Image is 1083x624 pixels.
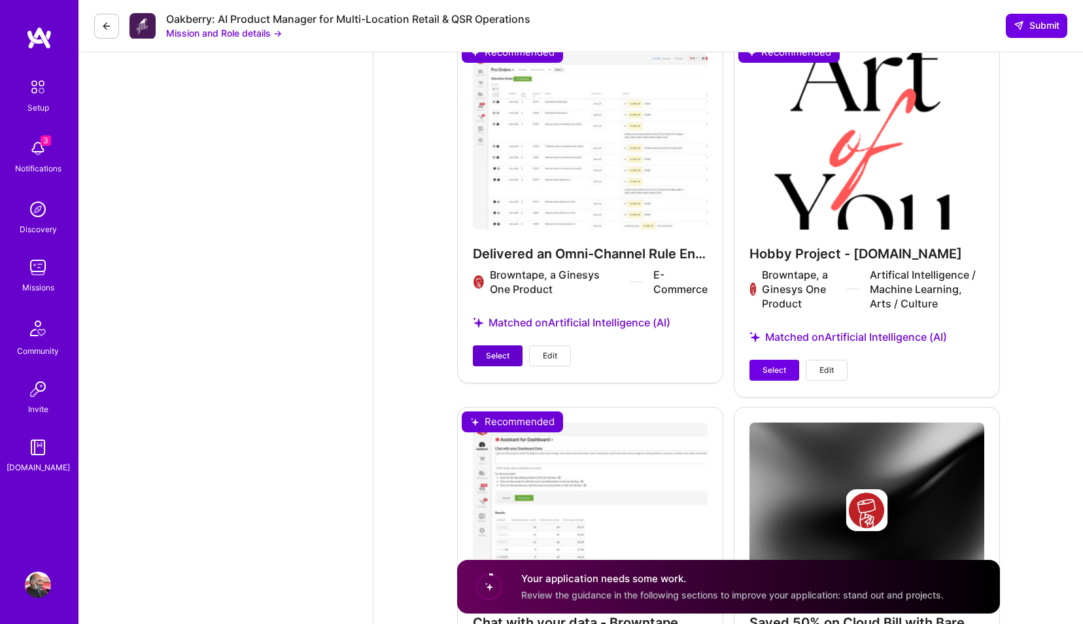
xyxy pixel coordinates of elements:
[24,73,52,101] img: setup
[166,26,282,40] button: Mission and Role details →
[1014,20,1024,31] i: icon SendLight
[521,589,944,600] span: Review the guidance in the following sections to improve your application: stand out and projects.
[129,13,156,39] img: Company Logo
[25,135,51,162] img: bell
[543,350,557,362] span: Edit
[486,350,509,362] span: Select
[17,344,59,358] div: Community
[20,222,57,236] div: Discovery
[101,21,112,31] i: icon LeftArrowDark
[22,313,54,344] img: Community
[1006,14,1067,37] button: Submit
[22,281,54,294] div: Missions
[15,162,61,175] div: Notifications
[806,360,848,381] button: Edit
[763,364,786,376] span: Select
[7,460,70,474] div: [DOMAIN_NAME]
[28,402,48,416] div: Invite
[25,434,51,460] img: guide book
[26,26,52,50] img: logo
[41,135,51,146] span: 3
[25,572,51,598] img: User Avatar
[25,254,51,281] img: teamwork
[25,196,51,222] img: discovery
[473,345,523,366] button: Select
[22,572,54,598] a: User Avatar
[749,360,799,381] button: Select
[1014,19,1059,32] span: Submit
[25,376,51,402] img: Invite
[529,345,571,366] button: Edit
[166,12,530,26] div: Oakberry: AI Product Manager for Multi-Location Retail & QSR Operations
[27,101,49,114] div: Setup
[819,364,834,376] span: Edit
[521,572,944,585] h4: Your application needs some work.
